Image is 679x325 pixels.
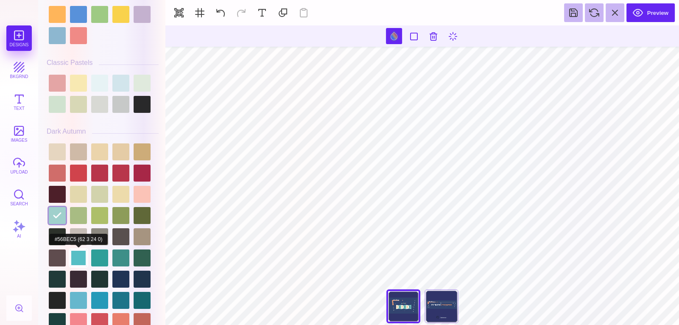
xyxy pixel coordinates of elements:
button: AI [6,216,32,242]
button: Preview [626,3,675,22]
button: images [6,121,32,146]
button: Text [6,89,32,115]
div: Classic Pastels [47,59,92,67]
button: Search [6,185,32,210]
button: upload [6,153,32,178]
div: Dark Autumn [47,128,86,135]
button: bkgrnd [6,57,32,83]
